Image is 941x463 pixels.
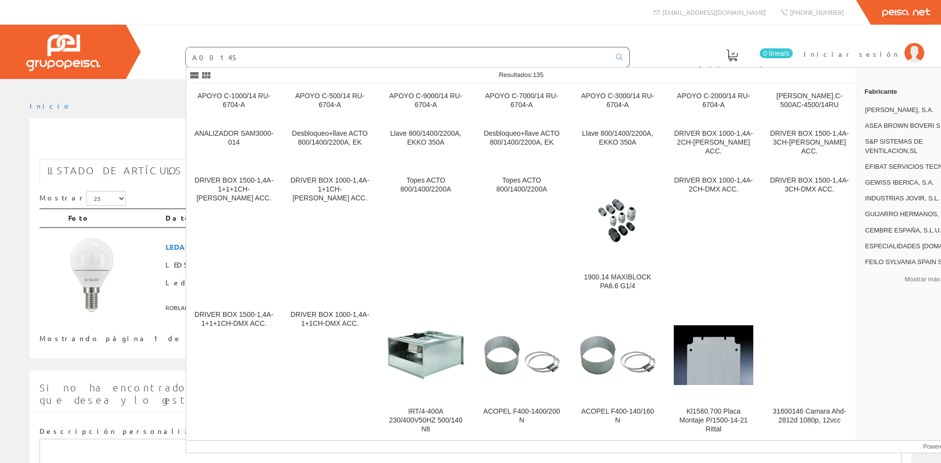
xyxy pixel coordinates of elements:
span: LEDS0807 [165,256,898,274]
label: Mostrar [40,191,126,206]
span: Resultados: [499,71,543,78]
a: APOYO C-7000/14 RU-6704-A [474,84,570,121]
a: [PERSON_NAME].C-500AC-4500/14RU [762,84,857,121]
div: Llave 800/1400/2200A, EKKO 350A [578,129,657,147]
div: DRIVER BOX 1000-1,4A-1+1CH-DMX ACC. [290,310,369,328]
div: DRIVER BOX 1000-1,4A-1+1CH-[PERSON_NAME] ACC. [290,176,369,203]
a: 1900.14 MAXIBLOCK PA6.6 G1/4 1900.14 MAXIBLOCK PA6.6 G1/4 [570,168,665,302]
a: Topes ACTO 800/1400/2200A [474,168,570,302]
a: APOYO C-500/14 RU-6704-A [282,84,377,121]
a: DRIVER BOX 1500-1,4A-1+1+1CH-DMX ACC. [186,303,282,445]
div: Llave 800/1400/2200A, EKKO 350A [386,129,465,147]
a: DRIVER BOX 1000-1,4A-2CH-DMX ACC. [666,168,761,302]
a: APOYO C-9000/14 RU-6704-A [378,84,473,121]
div: APOYO C-2000/14 RU-6704-A [674,92,753,110]
span: Pedido actual [698,63,766,73]
div: Mostrando página 1 de 1 [40,330,390,344]
div: DRIVER BOX 1000-1,4A-2CH-[PERSON_NAME] ACC. [674,129,753,156]
a: Desbloqueo+llave ACTO 800/1400/2200A, EK [474,121,570,167]
span: ROBLAN EUROPA S.A. [165,300,898,316]
a: DRIVER BOX 1000-1,4A-2CH-[PERSON_NAME] ACC. [666,121,761,167]
img: Kl1560.700 Placa Montaje P/1500-14-21 Rittal [674,325,753,385]
img: Foto artículo Led esferica 5w calido 3000k e14 396lm 175-250v Roblan (93x150) [68,238,114,312]
input: Buscar ... [186,47,610,67]
a: Desbloqueo+llave ACTO 800/1400/2200A, EK [282,121,377,167]
div: APOYO C-500/14 RU-6704-A [290,92,369,110]
span: 0 línea/s [760,48,793,58]
th: Foto [64,209,162,228]
span: 135 [533,71,544,78]
span: [EMAIL_ADDRESS][DOMAIN_NAME] [662,8,766,16]
a: 31600146 Camara Ahd-2812d 1080p, 12vcc 31600146 Camara Ahd-2812d 1080p, 12vcc [762,303,857,445]
a: DRIVER BOX 1000-1,4A-1+1CH-[PERSON_NAME] ACC. [282,168,377,302]
a: Iniciar sesión [804,41,924,50]
a: DRIVER BOX 1500-1,4A-3CH-DMX ACC. [762,168,857,302]
img: 1900.14 MAXIBLOCK PA6.6 G1/4 [578,191,657,250]
div: 31600146 Camara Ahd-2812d 1080p, 12vcc [770,407,849,425]
a: Inicio [30,101,72,110]
h1: LEDS0807 [40,134,901,154]
div: APOYO C-3000/14 RU-6704-A [578,92,657,110]
label: Descripción personalizada [40,426,215,436]
img: Grupo Peisa [26,35,100,71]
img: ACOPEL F400-140/160 N [578,315,657,395]
a: APOYO C-2000/14 RU-6704-A [666,84,761,121]
a: DRIVER BOX 1000-1,4A-1+1CH-DMX ACC. [282,303,377,445]
a: Llave 800/1400/2200A, EKKO 350A [570,121,665,167]
span: Si no ha encontrado algún artículo en nuestro catálogo introduzca aquí la cantidad y la descripci... [40,382,900,406]
div: APOYO C-9000/14 RU-6704-A [386,92,465,110]
div: ANALIZADOR SAM3000-014 [194,129,274,147]
div: APOYO C-7000/14 RU-6704-A [482,92,562,110]
a: APOYO C-3000/14 RU-6704-A [570,84,665,121]
div: DRIVER BOX 1500-1,4A-1+1+1CH-DMX ACC. [194,310,274,328]
a: IRT/4-400A 230/400V50HZ 500/140 N8 IRT/4-400A 230/400V50HZ 500/140 N8 [378,303,473,445]
div: Topes ACTO 800/1400/2200A [386,176,465,194]
th: Datos [162,209,901,228]
div: DRIVER BOX 1500-1,4A-3CH-DMX ACC. [770,176,849,194]
img: IRT/4-400A 230/400V50HZ 500/140 N8 [386,329,465,382]
div: 1900.14 MAXIBLOCK PA6.6 G1/4 [578,273,657,291]
a: APOYO C-1000/14 RU-6704-A [186,84,282,121]
span: LEDA1505E14C [165,238,898,256]
div: ACOPEL F400-140/160 N [578,407,657,425]
a: ACOPEL F400-140/160 N ACOPEL F400-140/160 N [570,303,665,445]
div: IRT/4-400A 230/400V50HZ 500/140 N8 [386,407,465,434]
div: Kl1560.700 Placa Montaje P/1500-14-21 Rittal [674,407,753,434]
div: APOYO C-1000/14 RU-6704-A [194,92,274,110]
span: Iniciar sesión [804,49,900,59]
div: DRIVER BOX 1000-1,4A-2CH-DMX ACC. [674,176,753,194]
a: Llave 800/1400/2200A, EKKO 350A [378,121,473,167]
div: ACOPEL F400-1400/200 N [482,407,562,425]
img: ACOPEL F400-1400/200 N [482,315,562,395]
div: Topes ACTO 800/1400/2200A [482,176,562,194]
a: DRIVER BOX 1500-1,4A-3CH-[PERSON_NAME] ACC. [762,121,857,167]
div: Desbloqueo+llave ACTO 800/1400/2200A, EK [290,129,369,147]
div: DRIVER BOX 1500-1,4A-1+1+1CH-[PERSON_NAME] ACC. [194,176,274,203]
span: Led esferica 5w calido 3000k e14 396lm 175-250v [PERSON_NAME] [165,274,898,292]
a: DRIVER BOX 1500-1,4A-1+1+1CH-[PERSON_NAME] ACC. [186,168,282,302]
select: Mostrar [86,191,126,206]
a: Listado de artículos [40,159,190,182]
a: ACOPEL F400-1400/200 N ACOPEL F400-1400/200 N [474,303,570,445]
div: DRIVER BOX 1500-1,4A-3CH-[PERSON_NAME] ACC. [770,129,849,156]
div: Desbloqueo+llave ACTO 800/1400/2200A, EK [482,129,562,147]
a: ANALIZADOR SAM3000-014 [186,121,282,167]
a: Kl1560.700 Placa Montaje P/1500-14-21 Rittal Kl1560.700 Placa Montaje P/1500-14-21 Rittal [666,303,761,445]
a: Topes ACTO 800/1400/2200A [378,168,473,302]
span: [PHONE_NUMBER] [790,8,844,16]
div: [PERSON_NAME].C-500AC-4500/14RU [770,92,849,110]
